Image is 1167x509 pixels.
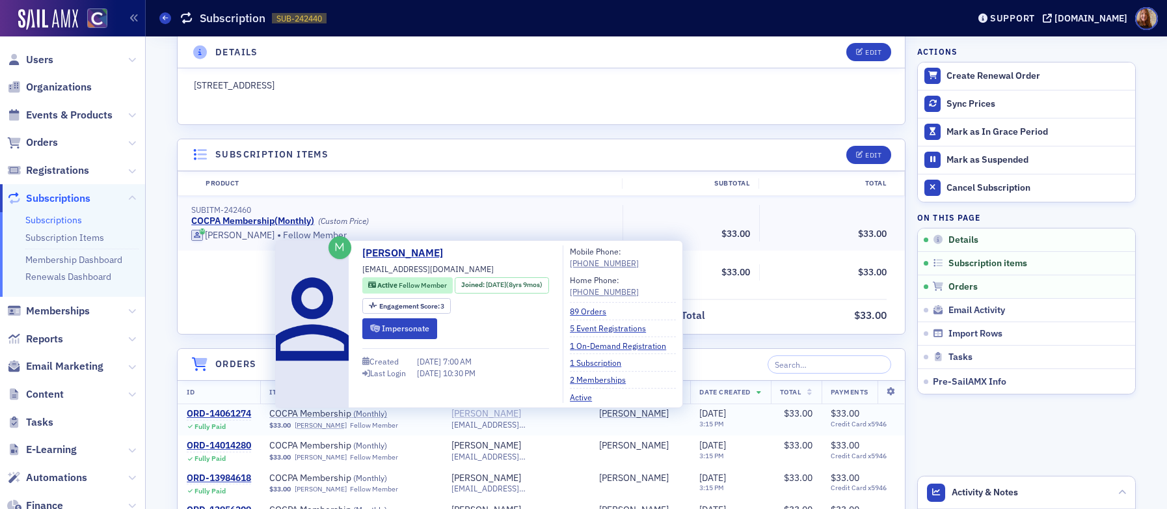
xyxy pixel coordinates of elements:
button: Edit [846,43,891,61]
span: Total [780,387,801,396]
div: Active: Active: Fellow Member [362,277,453,294]
div: Fellow Member [350,421,398,430]
a: [PERSON_NAME] [451,440,521,452]
a: Registrations [7,163,89,178]
h4: Details [215,46,258,59]
a: [PERSON_NAME] [451,408,521,420]
div: Edit [865,152,881,159]
div: Mobile Phone: [570,245,639,269]
div: Edit [865,49,881,56]
button: Cancel Subscription [918,174,1135,202]
a: [PERSON_NAME] [451,473,521,484]
a: Renewals Dashboard [25,271,111,282]
span: Subscriptions [26,191,90,206]
button: Mark as In Grace Period [918,118,1135,146]
span: Credit Card x5946 [831,420,896,428]
span: $33.00 [269,421,291,430]
a: COCPA Membership (Monthly) [269,473,433,484]
span: $33.00 [269,485,291,493]
span: ( Monthly ) [353,440,387,450]
span: Fellow Member [399,281,447,290]
h4: On this page [917,212,1136,223]
span: [DATE] [486,280,506,289]
div: [PERSON_NAME] [599,473,669,484]
a: Tasks [7,415,53,430]
div: Subtotal [622,178,758,189]
div: ORD-13984618 [187,473,251,484]
div: Created [369,358,399,365]
button: Edit [846,146,891,164]
span: $33.00 [721,266,750,278]
span: Rodolfo Landin [599,473,681,484]
span: Import Rows [948,328,1002,340]
a: E-Learning [7,443,77,457]
span: Rodolfo Landin [599,408,681,420]
span: Subscription items [948,258,1027,269]
span: Orders [26,135,58,150]
span: Credit Card x5946 [831,484,896,492]
span: $33.00 [784,472,812,484]
a: Reports [7,332,63,346]
div: Sync Prices [946,98,1129,110]
span: Profile [1135,7,1158,30]
a: Active Fellow Member [368,280,447,290]
span: ( Monthly ) [353,473,387,483]
a: [PERSON_NAME] [362,245,453,261]
time: 3:15 PM [699,419,724,428]
div: Fellow Member [191,229,613,242]
span: $33.00 [721,228,750,240]
a: Users [7,53,53,67]
span: $33.00 [784,407,812,419]
span: Memberships [26,304,90,318]
div: Home Phone: [570,274,639,298]
a: COCPA Membership (Monthly) [269,408,433,420]
span: 10:30 PM [443,368,476,378]
span: COCPA Membership [269,473,433,484]
a: Automations [7,471,87,485]
h4: Subscription items [215,148,329,161]
a: View Homepage [78,8,107,31]
a: [PERSON_NAME] [295,421,347,430]
span: $33.00 [831,472,859,484]
div: Fellow Member [350,453,398,461]
span: $33.00 [784,439,812,451]
span: Credit Card x5946 [831,452,896,460]
div: Mark as Suspended [946,154,1129,166]
a: Membership Dashboard [25,254,122,266]
span: Details [948,234,978,246]
a: [PHONE_NUMBER] [570,257,639,269]
span: Automations [26,471,87,485]
span: SUB-242440 [276,13,322,24]
a: 1 Subscription [570,357,631,368]
span: Active [377,281,399,290]
span: ID [187,387,194,396]
a: ORD-14014280 [187,440,251,452]
span: • [277,229,281,242]
span: Email Marketing [26,359,103,374]
div: [PERSON_NAME] [205,230,275,241]
div: Total [758,178,895,189]
img: SailAMX [18,9,78,30]
a: COCPA Membership(Monthly) [191,215,314,227]
a: Active [570,391,602,403]
span: Email Activity [948,305,1005,316]
a: ORD-14061274 [187,408,251,420]
span: [EMAIL_ADDRESS][DOMAIN_NAME] [451,420,581,430]
a: [PERSON_NAME] [599,408,669,420]
span: Activity & Notes [952,486,1018,499]
time: 3:15 PM [699,483,724,492]
a: [PERSON_NAME] [599,440,669,452]
div: [STREET_ADDRESS] [194,79,889,92]
div: Mark as In Grace Period [946,126,1129,138]
a: COCPA Membership (Monthly) [269,440,433,452]
div: Last Login [370,370,406,377]
div: Cancel Subscription [946,182,1129,194]
span: $33.00 [269,453,291,461]
a: Orders [7,135,58,150]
